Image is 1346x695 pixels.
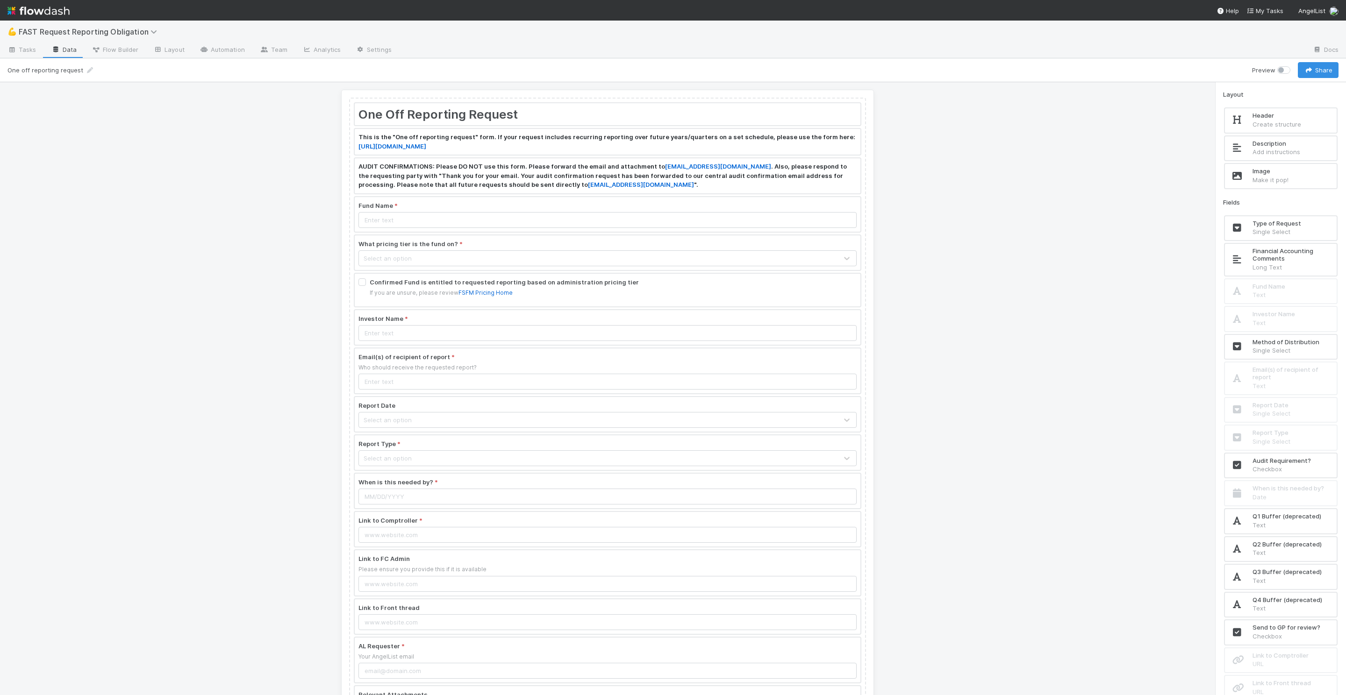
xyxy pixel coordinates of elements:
h2: Send to GP for review? [1253,624,1333,631]
a: Team [252,43,295,58]
p: Single Select [1253,437,1333,446]
img: avatar_17610dbf-fae2-46fa-90b6-017e9223b3c9.png [1329,7,1339,16]
p: URL [1253,659,1333,668]
p: Single Select [1253,409,1333,418]
a: My Tasks [1246,6,1283,15]
p: Checkbox [1253,631,1333,641]
h2: Description [1253,140,1333,148]
div: Fields [1223,198,1339,207]
h2: Q1 Buffer (deprecated) [1253,513,1333,520]
p: Date [1253,492,1333,502]
h2: Q2 Buffer (deprecated) [1253,541,1333,548]
a: Settings [348,43,399,58]
p: Text [1253,603,1333,613]
h2: Link to Comptroller [1253,652,1333,660]
div: One off reporting request [7,65,94,75]
h2: Investor Name [1253,311,1333,318]
p: Add instructions [1253,147,1333,156]
h2: Method of Distribution [1253,339,1333,346]
span: Tasks [7,45,36,54]
span: Flow Builder [92,45,138,54]
h2: Image [1253,168,1333,175]
h2: When is this needed by? [1253,485,1333,492]
h2: Type of Request [1253,220,1333,227]
h2: Link to Front thread [1253,680,1333,687]
h2: Report Date [1253,402,1333,409]
p: Make it pop! [1253,175,1333,184]
span: Preview [1252,65,1275,75]
span: FAST Request Reporting Obligation [19,27,162,36]
p: Text [1253,290,1333,299]
h2: Email(s) of recipient of report [1253,366,1333,381]
div: Layout [1223,90,1339,99]
a: Layout [146,43,192,58]
p: Long Text [1253,262,1333,272]
p: Single Select [1253,346,1333,355]
p: Create structure [1253,120,1333,129]
a: Flow Builder [84,43,146,58]
button: Share [1298,62,1339,78]
span: AngelList [1298,7,1325,14]
p: Text [1253,520,1333,530]
h2: Q4 Buffer (deprecated) [1253,596,1333,604]
a: Data [44,43,84,58]
a: Docs [1305,43,1346,58]
h2: Fund Name [1253,283,1333,291]
p: Text [1253,381,1333,390]
a: Automation [192,43,252,58]
h2: Audit Requirement? [1253,457,1333,465]
p: Text [1253,318,1333,327]
h2: Q3 Buffer (deprecated) [1253,568,1333,576]
p: Text [1253,576,1333,585]
img: logo-inverted-e16ddd16eac7371096b0.svg [7,3,70,19]
p: Text [1253,548,1333,557]
span: 💪 [7,28,17,35]
h2: Financial Accounting Comments [1253,248,1333,262]
a: Analytics [295,43,348,58]
p: Single Select [1253,227,1333,236]
div: Help [1217,6,1239,15]
h2: Report Type [1253,429,1333,437]
span: My Tasks [1246,7,1283,14]
p: Checkbox [1253,464,1333,474]
h2: Header [1253,112,1333,120]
